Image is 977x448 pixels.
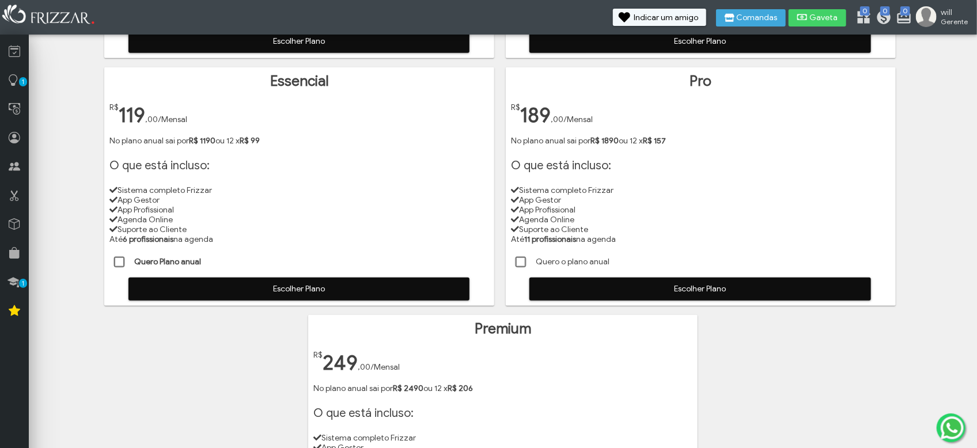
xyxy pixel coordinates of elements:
[145,115,158,124] span: ,00
[529,278,871,301] button: Escolher Plano
[520,102,551,128] span: 189
[240,136,260,146] strong: R$ 99
[511,185,890,195] li: Sistema completo Frizzar
[128,30,470,53] button: Escolher Plano
[137,280,462,298] span: Escolher Plano
[511,136,890,146] p: No plano anual sai por ou 12 x
[860,6,870,16] span: 0
[536,257,609,267] span: Quero o plano anual
[511,225,890,234] li: Suporte ao Cliente
[896,9,907,28] a: 0
[109,102,119,112] span: R$
[529,30,871,53] button: Escolher Plano
[19,77,27,86] span: 1
[511,158,890,173] h1: O que está incluso:
[158,115,187,124] span: /Mensal
[109,225,488,234] li: Suporte ao Cliente
[855,9,867,28] a: 0
[643,136,666,146] strong: R$ 157
[511,102,520,112] span: R$
[109,136,488,146] p: No plano anual sai por ou 12 x
[109,185,488,195] li: Sistema completo Frizzar
[137,33,462,50] span: Escolher Plano
[358,362,370,372] span: ,00
[313,406,692,420] h1: O que está incluso:
[551,115,563,124] span: ,00
[313,384,692,393] p: No plano anual sai por ou 12 x
[448,384,473,393] strong: R$ 206
[109,158,488,173] h1: O que está incluso:
[109,215,488,225] li: Agenda Online
[128,278,470,301] button: Escolher Plano
[19,279,27,288] span: 1
[511,73,890,90] h1: Pro
[941,7,968,17] span: will
[511,215,890,225] li: Agenda Online
[323,350,358,375] span: 249
[189,136,215,146] strong: R$ 1190
[880,6,890,16] span: 0
[524,234,576,244] strong: 11 profissionais
[313,320,692,337] h1: Premium
[716,9,786,26] button: Comandas
[938,414,966,442] img: whatsapp.png
[511,234,890,244] li: Até na agenda
[941,17,968,26] span: Gerente
[109,234,488,244] li: Até na agenda
[109,195,488,205] li: App Gestor
[511,205,890,215] li: App Profissional
[313,350,323,360] span: R$
[590,136,619,146] strong: R$ 1890
[109,73,488,90] h1: Essencial
[370,362,400,372] span: /Mensal
[393,384,423,393] strong: R$ 2490
[809,14,838,22] span: Gaveta
[900,6,910,16] span: 0
[119,102,145,128] span: 119
[537,280,863,298] span: Escolher Plano
[737,14,778,22] span: Comandas
[789,9,846,26] button: Gaveta
[613,9,706,26] button: Indicar um amigo
[876,9,887,28] a: 0
[134,257,201,267] strong: Quero Plano anual
[916,6,971,29] a: will Gerente
[634,14,698,22] span: Indicar um amigo
[313,433,692,443] li: Sistema completo Frizzar
[537,33,863,50] span: Escolher Plano
[123,234,173,244] strong: 6 profissionais
[109,205,488,215] li: App Profissional
[511,195,890,205] li: App Gestor
[563,115,593,124] span: /Mensal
